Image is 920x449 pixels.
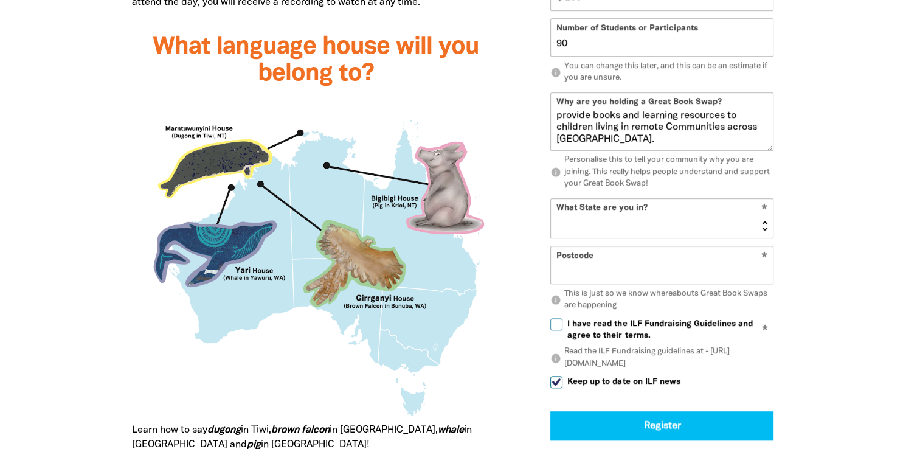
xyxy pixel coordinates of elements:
span: I have read the ILF Fundraising Guidelines and agree to their terms. [567,318,773,341]
input: Keep up to date on ILF news [550,376,562,388]
p: Read the ILF Fundraising guidelines at - [URL][DOMAIN_NAME] [550,347,773,371]
p: This is just so we know whereabouts Great Book Swaps are happening [550,288,773,312]
i: info [550,353,561,364]
span: What language house will you belong to? [152,36,479,85]
i: info [550,167,561,178]
i: Required [762,325,768,336]
i: info [550,68,561,78]
button: Register [550,411,773,440]
strong: whale [438,426,464,434]
em: brown falcon [271,426,330,434]
span: Keep up to date on ILF news [567,376,680,388]
input: I have read the ILF Fundraising Guidelines and agree to their terms. [550,318,562,330]
p: You can change this later, and this can be an estimate if you are unsure. [550,61,773,85]
strong: dugong [207,426,241,434]
p: Personalise this to tell your community why you are joining. This really helps people understand ... [550,155,773,190]
input: eg. 100 [551,19,773,57]
strong: pig [247,440,261,449]
i: info [550,295,561,306]
textarea: We're holding a Great Book Swap to support the Indigenous Literacy Foundation (ILF) to provide bo... [551,111,773,150]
